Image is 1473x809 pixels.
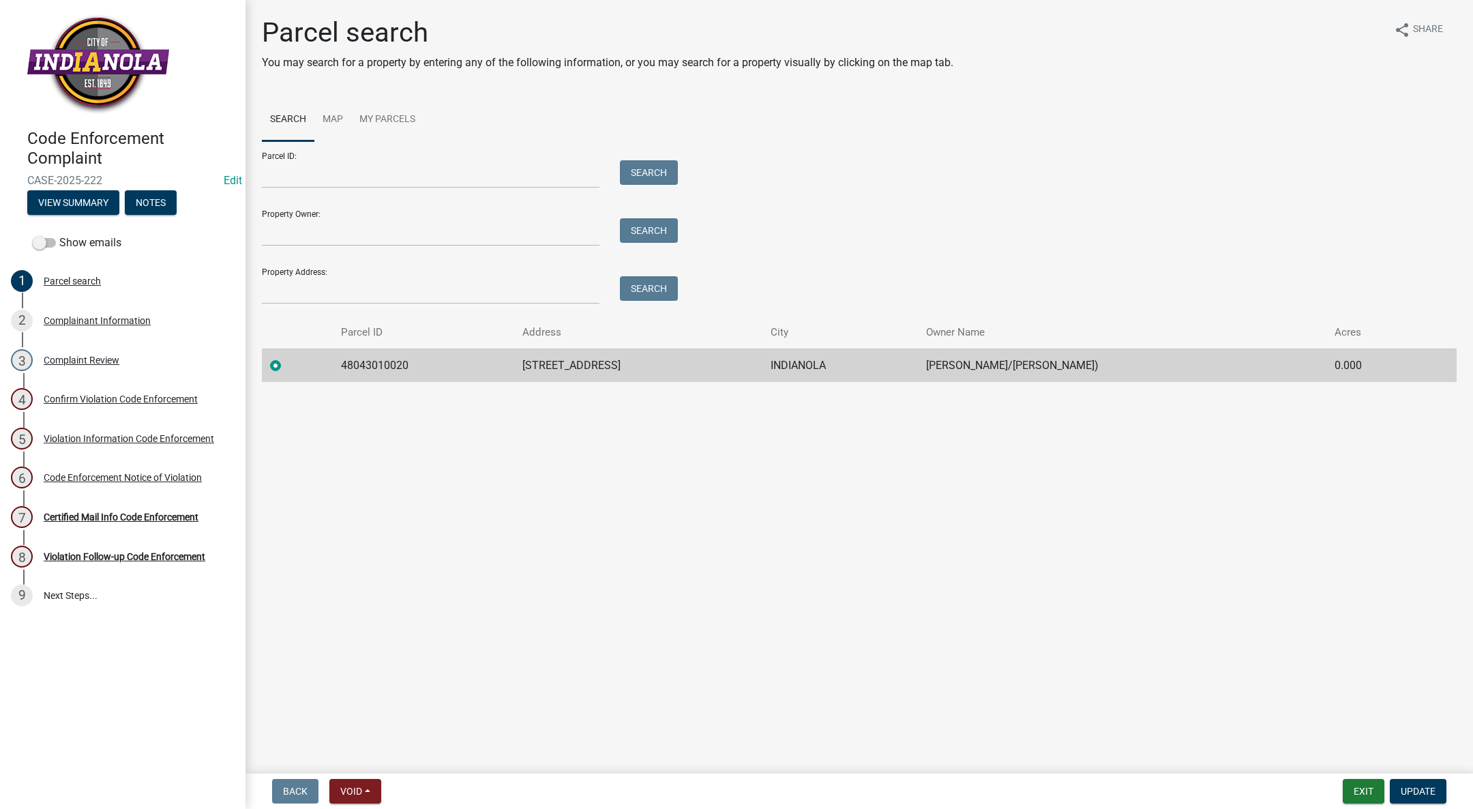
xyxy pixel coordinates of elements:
i: share [1394,22,1410,38]
div: 6 [11,467,33,488]
td: INDIANOLA [762,349,917,382]
td: 48043010020 [333,349,514,382]
button: shareShare [1383,16,1454,43]
span: Update [1401,786,1435,797]
div: Code Enforcement Notice of Violation [44,473,202,482]
td: 0.000 [1326,349,1421,382]
div: Violation Follow-up Code Enforcement [44,552,205,561]
button: Back [272,779,318,804]
div: 2 [11,310,33,332]
a: Search [262,98,314,142]
p: You may search for a property by entering any of the following information, or you may search for... [262,55,953,71]
div: 7 [11,506,33,528]
th: Owner Name [918,317,1327,349]
div: 3 [11,349,33,371]
div: Complaint Review [44,355,119,365]
span: Void [340,786,362,797]
label: Show emails [33,235,121,251]
span: Share [1413,22,1443,38]
div: 8 [11,546,33,568]
th: City [762,317,917,349]
img: City of Indianola, Iowa [27,14,169,115]
wm-modal-confirm: Notes [125,198,177,209]
a: Map [314,98,351,142]
button: Exit [1343,779,1384,804]
th: Parcel ID [333,317,514,349]
h4: Code Enforcement Complaint [27,129,235,168]
button: Update [1390,779,1446,804]
div: Violation Information Code Enforcement [44,434,214,443]
wm-modal-confirm: Edit Application Number [224,174,242,187]
a: Edit [224,174,242,187]
span: CASE-2025-222 [27,174,218,187]
button: Void [329,779,381,804]
a: My Parcels [351,98,423,142]
div: Complainant Information [44,316,151,325]
div: 1 [11,270,33,292]
span: Back [283,786,308,797]
td: [STREET_ADDRESS] [514,349,762,382]
button: Search [620,276,678,301]
button: View Summary [27,190,119,215]
div: Parcel search [44,276,101,286]
div: 4 [11,388,33,410]
button: Search [620,160,678,185]
div: 9 [11,585,33,606]
div: Confirm Violation Code Enforcement [44,394,198,404]
wm-modal-confirm: Summary [27,198,119,209]
div: 5 [11,428,33,450]
div: Certified Mail Info Code Enforcement [44,512,198,522]
th: Acres [1326,317,1421,349]
button: Notes [125,190,177,215]
th: Address [514,317,762,349]
td: [PERSON_NAME]/[PERSON_NAME]) [918,349,1327,382]
h1: Parcel search [262,16,953,49]
button: Search [620,218,678,243]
